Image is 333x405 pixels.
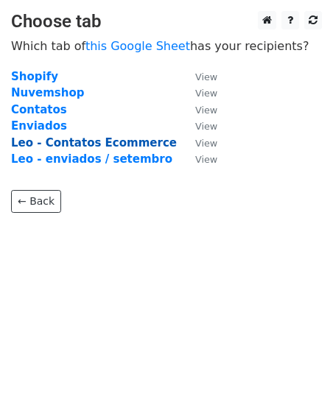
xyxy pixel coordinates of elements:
a: View [180,152,217,166]
small: View [195,138,217,149]
h3: Choose tab [11,11,322,32]
small: View [195,71,217,82]
a: View [180,70,217,83]
a: View [180,136,217,149]
p: Which tab of has your recipients? [11,38,322,54]
a: Leo - Contatos Ecommerce [11,136,177,149]
a: View [180,86,217,99]
div: Widget de chat [259,334,333,405]
a: this Google Sheet [85,39,190,53]
a: View [180,103,217,116]
small: View [195,154,217,165]
small: View [195,121,217,132]
a: ← Back [11,190,61,213]
iframe: Chat Widget [259,334,333,405]
a: View [180,119,217,133]
a: Nuvemshop [11,86,84,99]
a: Enviados [11,119,67,133]
small: View [195,88,217,99]
a: Leo - enviados / setembro [11,152,172,166]
a: Shopify [11,70,58,83]
small: View [195,105,217,116]
a: Contatos [11,103,67,116]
